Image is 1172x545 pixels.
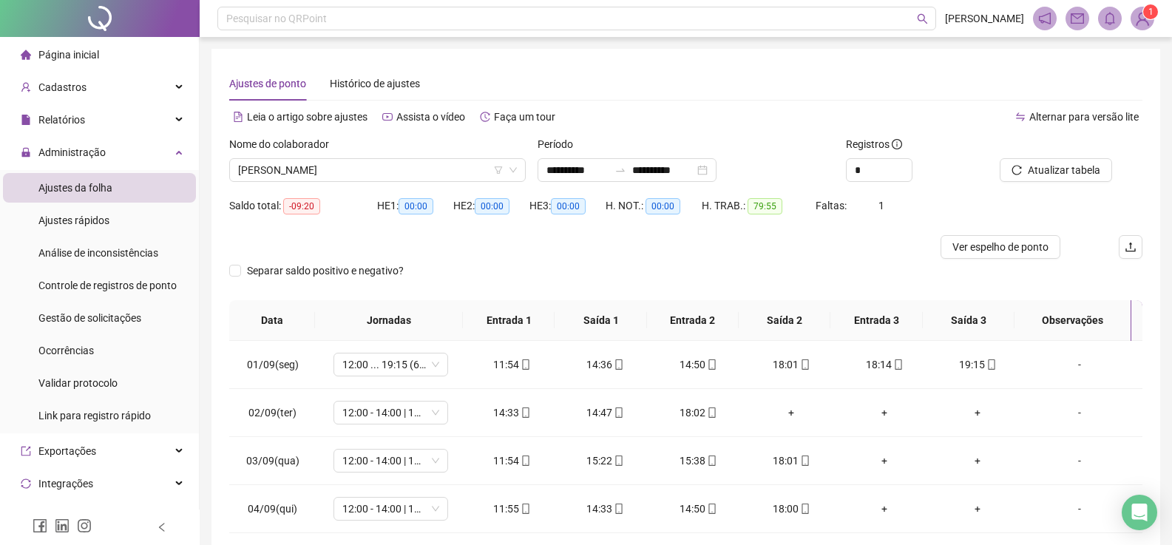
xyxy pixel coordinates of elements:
span: Ajustes rápidos [38,214,109,226]
sup: Atualize o seu contato no menu Meus Dados [1143,4,1158,19]
span: Gestão de solicitações [38,312,141,324]
span: left [157,522,167,532]
span: history [480,112,490,122]
div: - [1036,453,1123,469]
div: 14:36 [571,356,640,373]
span: notification [1038,12,1051,25]
span: Página inicial [38,49,99,61]
span: 02/09(ter) [248,407,297,419]
span: -09:20 [283,198,320,214]
span: Leia o artigo sobre ajustes [247,111,367,123]
span: 79:55 [748,198,782,214]
div: 11:54 [478,356,547,373]
span: mobile [519,359,531,370]
div: 19:15 [943,356,1012,373]
div: 18:14 [850,356,919,373]
span: export [21,446,31,456]
div: HE 2: [453,197,529,214]
span: 1 [1148,7,1154,17]
th: Saída 1 [555,300,646,341]
span: Link para registro rápido [38,410,151,422]
div: + [943,501,1012,517]
span: mobile [705,504,717,514]
div: + [756,404,826,421]
div: 11:54 [478,453,547,469]
div: 15:22 [571,453,640,469]
div: 18:01 [756,453,826,469]
div: + [850,501,919,517]
span: 12:00 - 14:00 | 14:15 - 18:00 [342,402,439,424]
label: Nome do colaborador [229,136,339,152]
span: lock [21,147,31,158]
span: file-text [233,112,243,122]
div: 18:01 [756,356,826,373]
span: 12:00 - 14:00 | 14:15 - 18:00 [342,498,439,520]
span: Administração [38,146,106,158]
span: info-circle [892,139,902,149]
span: mobile [612,504,624,514]
span: 12:00 ... 19:15 (6 HORAS) [342,353,439,376]
span: mail [1071,12,1084,25]
span: Registros [846,136,902,152]
th: Entrada 2 [647,300,739,341]
span: mobile [519,456,531,466]
div: Saldo total: [229,197,377,214]
div: + [943,404,1012,421]
span: mobile [799,456,810,466]
th: Data [229,300,315,341]
button: Atualizar tabela [1000,158,1112,182]
span: instagram [77,518,92,533]
span: mobile [799,504,810,514]
span: file [21,115,31,125]
div: HE 1: [377,197,453,214]
span: swap [1015,112,1026,122]
div: H. TRAB.: [702,197,816,214]
span: 12:00 - 14:00 | 14:15 - 18:00 [342,450,439,472]
span: swap-right [614,164,626,176]
div: 15:38 [664,453,734,469]
span: mobile [612,359,624,370]
div: + [850,404,919,421]
span: mobile [892,359,904,370]
span: mobile [612,407,624,418]
span: mobile [985,359,997,370]
span: Atualizar tabela [1028,162,1100,178]
th: Entrada 3 [830,300,922,341]
span: filter [494,166,503,175]
div: 14:50 [664,356,734,373]
span: 04/09(qui) [248,503,297,515]
span: mobile [612,456,624,466]
span: Controle de registros de ponto [38,280,177,291]
span: to [614,164,626,176]
span: home [21,50,31,60]
span: Exportações [38,445,96,457]
div: + [850,453,919,469]
div: 14:33 [478,404,547,421]
span: sync [21,478,31,489]
span: linkedin [55,518,70,533]
div: - [1036,501,1123,517]
div: + [943,453,1012,469]
span: facebook [33,518,47,533]
span: Assista o vídeo [396,111,465,123]
img: 89436 [1131,7,1154,30]
span: Observações [1026,312,1120,328]
span: Cadastros [38,81,87,93]
span: down [509,166,518,175]
span: Alternar para versão lite [1029,111,1139,123]
span: Ocorrências [38,345,94,356]
span: mobile [705,407,717,418]
span: Ajustes de ponto [229,78,306,89]
span: Validar protocolo [38,377,118,389]
span: Histórico de ajustes [330,78,420,89]
th: Jornadas [315,300,463,341]
span: user-add [21,82,31,92]
span: bell [1103,12,1117,25]
th: Saída 3 [923,300,1015,341]
span: [PERSON_NAME] [945,10,1024,27]
span: Faça um tour [494,111,555,123]
th: Observações [1015,300,1131,341]
div: 14:47 [571,404,640,421]
span: MILENA DA SILVA SOUSA [238,159,517,181]
div: - [1036,356,1123,373]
